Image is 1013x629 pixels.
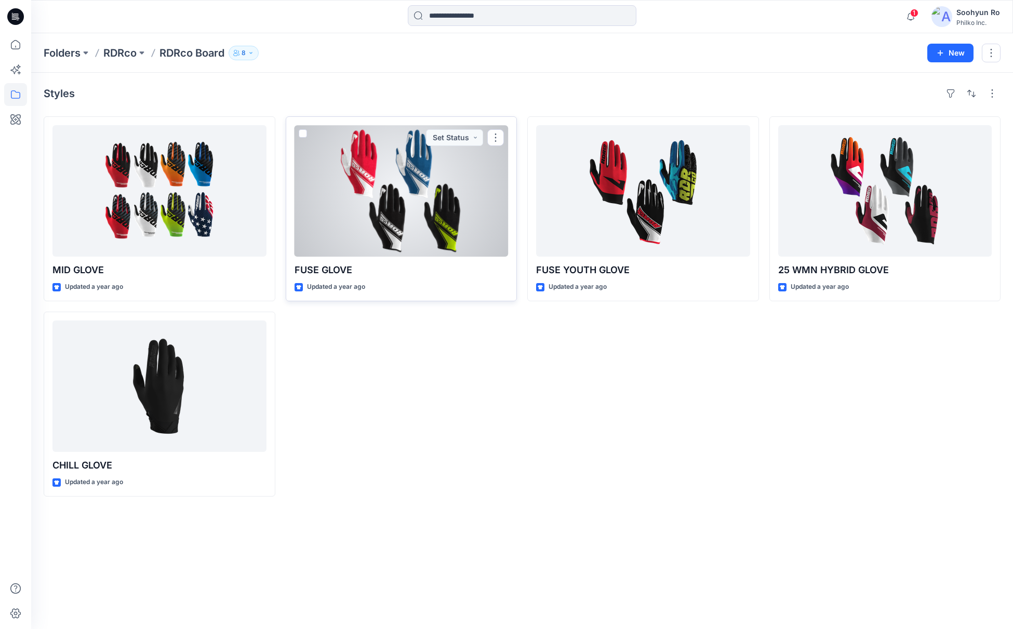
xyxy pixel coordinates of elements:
[778,263,992,277] p: 25 WMN HYBRID GLOVE
[910,9,918,17] span: 1
[956,6,1000,19] div: Soohyun Ro
[229,46,259,60] button: 8
[52,263,266,277] p: MID GLOVE
[927,44,974,62] button: New
[65,477,123,488] p: Updated a year ago
[242,47,246,59] p: 8
[536,263,750,277] p: FUSE YOUTH GLOVE
[44,87,75,100] h4: Styles
[778,125,992,257] a: 25 WMN HYBRID GLOVE
[549,282,607,292] p: Updated a year ago
[52,125,266,257] a: MID GLOVE
[65,282,123,292] p: Updated a year ago
[295,263,509,277] p: FUSE GLOVE
[159,46,224,60] p: RDRco Board
[103,46,137,60] a: RDRco
[536,125,750,257] a: FUSE YOUTH GLOVE
[307,282,365,292] p: Updated a year ago
[52,320,266,452] a: CHILL GLOVE
[44,46,81,60] a: Folders
[52,458,266,473] p: CHILL GLOVE
[295,125,509,257] a: FUSE GLOVE
[791,282,849,292] p: Updated a year ago
[931,6,952,27] img: avatar
[956,19,1000,26] div: Philko Inc.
